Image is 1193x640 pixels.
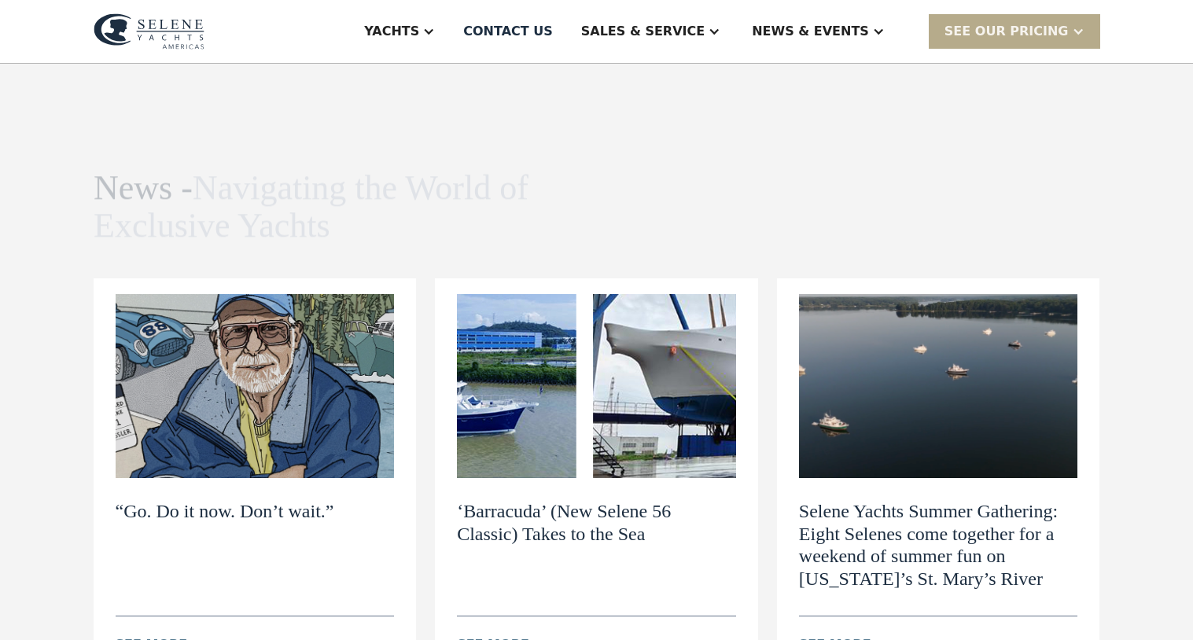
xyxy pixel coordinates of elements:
[94,168,528,245] span: Navigating the World of Exclusive Yachts
[116,500,334,523] h2: “Go. Do it now. Don’t wait.”
[457,294,736,478] img: ‘Barracuda’ (New Selene 56 Classic) Takes to the Sea
[94,13,204,50] img: logo
[463,22,553,41] div: Contact US
[94,169,548,245] h1: News -
[929,14,1100,48] div: SEE Our Pricing
[457,500,736,546] h2: ‘Barracuda’ (New Selene 56 Classic) Takes to the Sea
[364,22,419,41] div: Yachts
[944,22,1069,41] div: SEE Our Pricing
[116,294,395,478] img: “Go. Do it now. Don’t wait.”
[799,294,1078,478] img: Selene Yachts Summer Gathering: Eight Selenes come together for a weekend of summer fun on Maryla...
[799,500,1078,590] h2: Selene Yachts Summer Gathering: Eight Selenes come together for a weekend of summer fun on [US_ST...
[581,22,705,41] div: Sales & Service
[752,22,869,41] div: News & EVENTS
